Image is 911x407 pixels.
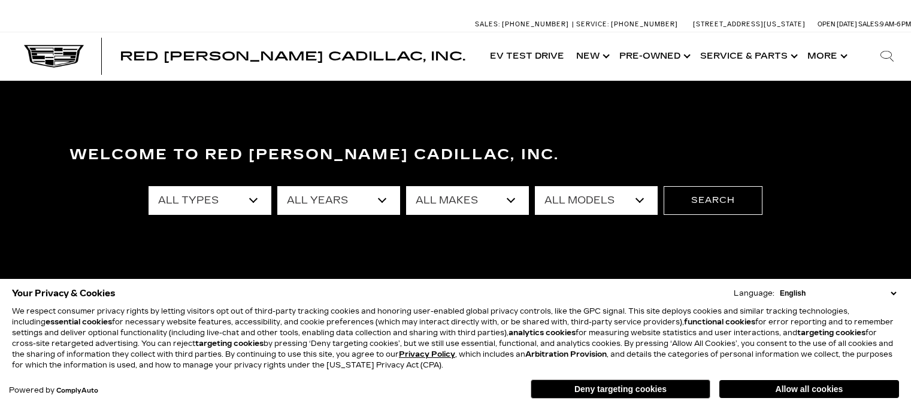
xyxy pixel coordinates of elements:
[684,318,755,326] strong: functional cookies
[56,387,98,394] a: ComplyAuto
[693,20,806,28] a: [STREET_ADDRESS][US_STATE]
[277,186,400,215] select: Filter by year
[797,329,865,337] strong: targeting cookies
[509,329,576,337] strong: analytics cookies
[880,20,911,28] span: 9 AM-6 PM
[120,49,465,63] span: Red [PERSON_NAME] Cadillac, Inc.
[694,32,801,80] a: Service & Parts
[46,318,112,326] strong: essential cookies
[818,20,857,28] span: Open [DATE]
[12,306,899,370] p: We respect consumer privacy rights by letting visitors opt out of third-party tracking cookies an...
[475,20,500,28] span: Sales:
[406,186,529,215] select: Filter by make
[611,20,678,28] span: [PHONE_NUMBER]
[858,20,880,28] span: Sales:
[149,186,271,215] select: Filter by type
[525,350,607,359] strong: Arbitration Provision
[69,143,842,167] h3: Welcome to Red [PERSON_NAME] Cadillac, Inc.
[484,32,570,80] a: EV Test Drive
[664,186,762,215] button: Search
[12,285,116,302] span: Your Privacy & Cookies
[801,32,851,80] button: More
[613,32,694,80] a: Pre-Owned
[475,21,572,28] a: Sales: [PHONE_NUMBER]
[120,50,465,62] a: Red [PERSON_NAME] Cadillac, Inc.
[570,32,613,80] a: New
[9,387,98,394] div: Powered by
[195,339,264,348] strong: targeting cookies
[531,379,710,399] button: Deny targeting cookies
[399,350,455,359] a: Privacy Policy
[734,290,774,297] div: Language:
[535,186,658,215] select: Filter by model
[777,288,899,299] select: Language Select
[572,21,681,28] a: Service: [PHONE_NUMBER]
[24,45,84,68] img: Cadillac Dark Logo with Cadillac White Text
[502,20,569,28] span: [PHONE_NUMBER]
[719,380,899,398] button: Allow all cookies
[576,20,609,28] span: Service:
